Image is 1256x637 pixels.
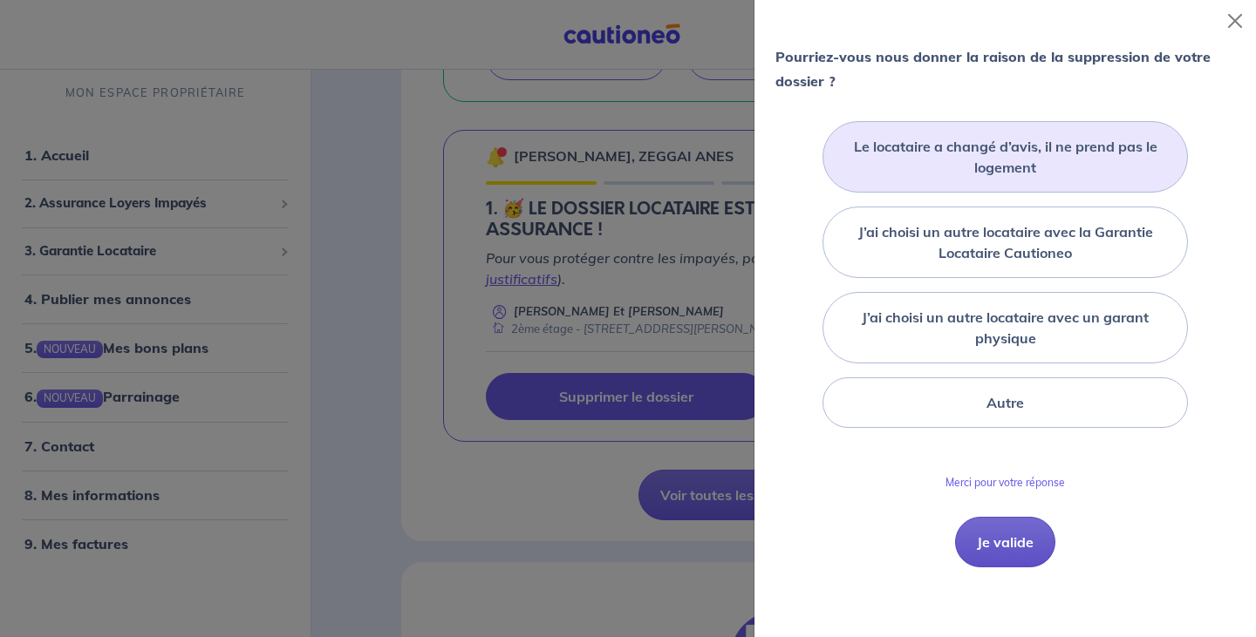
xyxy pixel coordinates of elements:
p: Merci pour votre réponse [945,477,1065,489]
button: Je valide [955,517,1055,567]
label: J’ai choisi un autre locataire avec la Garantie Locataire Cautioneo [844,221,1166,263]
button: Close [1221,7,1249,35]
label: Autre [986,392,1024,413]
strong: Pourriez-vous nous donner la raison de la suppression de votre dossier ? [775,48,1211,90]
label: J’ai choisi un autre locataire avec un garant physique [844,307,1166,349]
label: Le locataire a changé d’avis, il ne prend pas le logement [844,136,1166,178]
